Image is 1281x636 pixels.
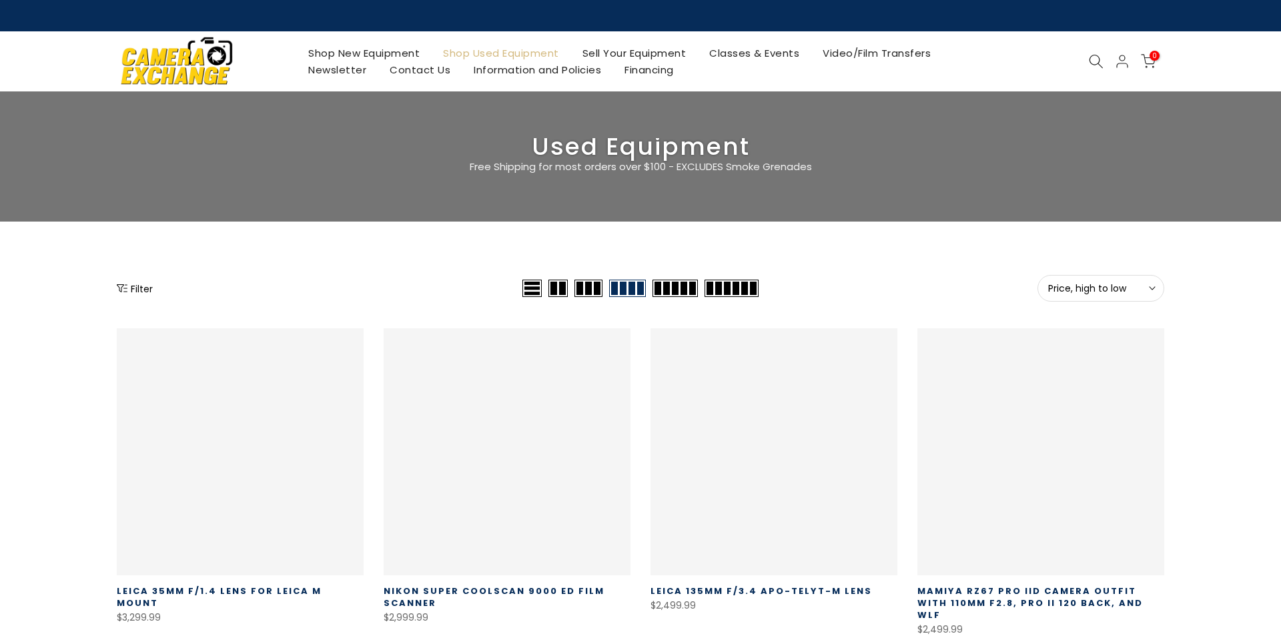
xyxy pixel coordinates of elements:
a: Shop Used Equipment [432,45,571,61]
a: Information and Policies [462,61,613,78]
div: $3,299.99 [117,609,364,626]
a: Mamiya RZ67 Pro IID Camera Outfit with 110MM F2.8, Pro II 120 Back, and WLF [917,585,1143,621]
p: Free Shipping for most orders over $100 - EXCLUDES Smoke Grenades [390,159,891,175]
span: 0 [1150,51,1160,61]
a: Leica 135mm f/3.4 APO-TELYT-M Lens [651,585,872,597]
h3: Used Equipment [117,138,1164,155]
a: 0 [1141,54,1156,69]
a: Sell Your Equipment [570,45,698,61]
a: Financing [613,61,686,78]
div: $2,499.99 [651,597,897,614]
a: Classes & Events [698,45,811,61]
button: Price, high to low [1037,275,1164,302]
button: Show filters [117,282,153,295]
div: $2,999.99 [384,609,630,626]
a: Nikon Super Coolscan 9000 ED Film Scanner [384,585,604,609]
a: Leica 35mm f/1.4 Lens for Leica M Mount [117,585,322,609]
a: Video/Film Transfers [811,45,943,61]
span: Price, high to low [1048,282,1154,294]
a: Contact Us [378,61,462,78]
a: Shop New Equipment [297,45,432,61]
a: Newsletter [297,61,378,78]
